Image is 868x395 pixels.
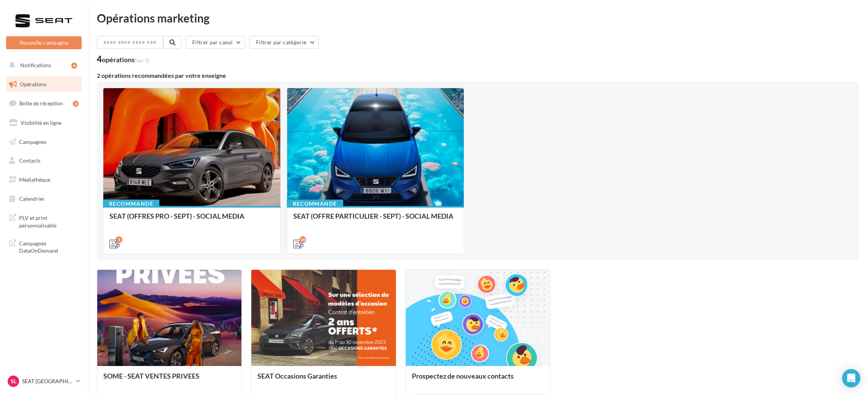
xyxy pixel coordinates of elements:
div: SEAT Occasions Garanties [257,372,389,387]
div: 4 [71,63,77,69]
a: Visibilité en ligne [5,115,83,131]
p: SEAT [GEOGRAPHIC_DATA] [22,377,73,385]
div: 4 [97,55,149,63]
div: Recommandé [103,200,159,208]
span: SL [11,377,16,385]
span: Médiathèque [19,176,50,183]
a: Opérations [5,76,83,92]
div: 2 opérations recommandées par votre enseigne [97,73,859,79]
div: 16 [299,236,306,243]
span: Campagnes DataOnDemand [19,238,79,255]
div: Recommandé [287,200,343,208]
a: Campagnes [5,134,83,150]
div: Opérations marketing [97,12,859,24]
a: Boîte de réception3 [5,95,83,111]
a: PLV et print personnalisable [5,210,83,232]
div: opérations [102,56,149,63]
div: 5 [116,236,122,243]
span: (sur 5) [135,57,149,63]
div: Open Intercom Messenger [842,369,860,387]
div: SEAT (OFFRES PRO - SEPT) - SOCIAL MEDIA [109,212,274,227]
span: Notifications [20,62,51,68]
span: Boîte de réception [19,100,63,106]
span: PLV et print personnalisable [19,213,79,229]
span: Opérations [20,81,47,87]
div: 3 [73,101,79,107]
button: Filtrer par canal [186,36,245,49]
span: Campagnes [19,138,47,145]
a: Campagnes DataOnDemand [5,235,83,258]
a: Contacts [5,153,83,169]
a: Calendrier [5,191,83,207]
a: Médiathèque [5,172,83,188]
div: Prospectez de nouveaux contacts [412,372,544,387]
button: Filtrer par catégorie [249,36,319,49]
span: Contacts [19,157,40,164]
span: Visibilité en ligne [21,119,61,126]
button: Notifications 4 [5,57,80,73]
div: SEAT (OFFRE PARTICULIER - SEPT) - SOCIAL MEDIA [293,212,458,220]
button: Nouvelle campagne [6,36,82,49]
span: Calendrier [19,195,45,202]
a: SL SEAT [GEOGRAPHIC_DATA] [6,374,82,389]
div: SOME - SEAT VENTES PRIVEES [103,372,235,387]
